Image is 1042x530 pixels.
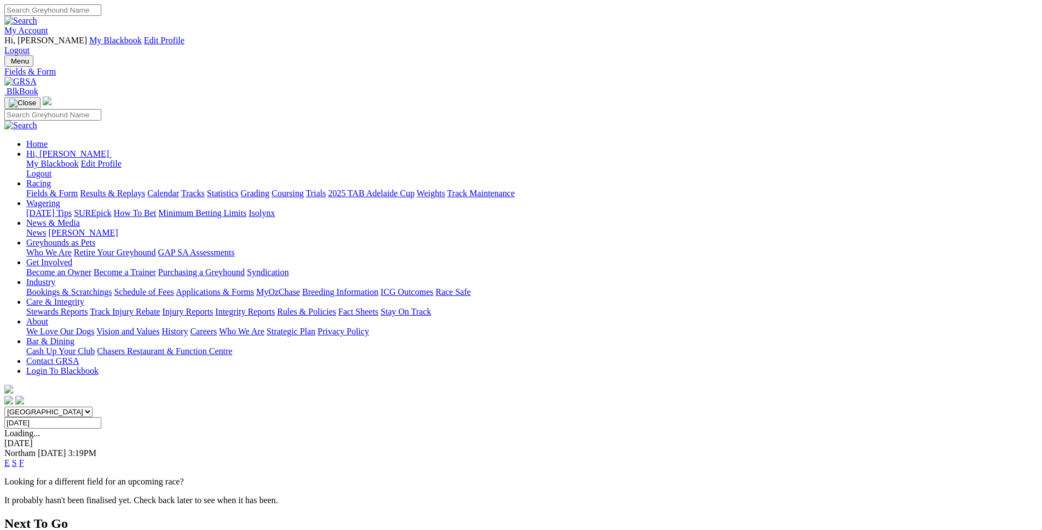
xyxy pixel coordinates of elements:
[15,396,24,404] img: twitter.svg
[26,228,1038,238] div: News & Media
[272,189,304,198] a: Coursing
[26,228,46,237] a: News
[4,121,37,130] img: Search
[74,248,156,257] a: Retire Your Greyhound
[7,87,38,96] span: BlkBook
[247,267,289,277] a: Syndication
[48,228,118,237] a: [PERSON_NAME]
[417,189,445,198] a: Weights
[181,189,205,198] a: Tracks
[26,149,109,158] span: Hi, [PERSON_NAME]
[4,448,36,458] span: Northam
[26,208,72,218] a: [DATE] Tips
[26,248,72,257] a: Who We Are
[158,248,235,257] a: GAP SA Assessments
[4,385,13,394] img: logo-grsa-white.png
[26,287,112,297] a: Bookings & Scratchings
[94,267,156,277] a: Become a Trainer
[26,287,1038,297] div: Industry
[267,327,315,336] a: Strategic Plan
[144,36,185,45] a: Edit Profile
[26,297,84,306] a: Care & Integrity
[26,366,99,375] a: Login To Blackbook
[12,458,17,468] a: S
[26,337,74,346] a: Bar & Dining
[338,307,378,316] a: Fact Sheets
[26,356,79,366] a: Contact GRSA
[447,189,515,198] a: Track Maintenance
[4,45,30,55] a: Logout
[26,208,1038,218] div: Wagering
[26,277,55,287] a: Industry
[4,26,48,35] a: My Account
[4,55,33,67] button: Toggle navigation
[26,238,95,247] a: Greyhounds as Pets
[26,248,1038,258] div: Greyhounds as Pets
[26,149,111,158] a: Hi, [PERSON_NAME]
[302,287,378,297] a: Breeding Information
[306,189,326,198] a: Trials
[114,208,157,218] a: How To Bet
[68,448,96,458] span: 3:19PM
[4,495,278,505] partial: It probably hasn't been finalised yet. Check back later to see when it has been.
[4,429,40,438] span: Loading...
[26,189,1038,198] div: Racing
[4,477,1038,487] p: Looking for a different field for an upcoming race?
[97,346,232,356] a: Chasers Restaurant & Function Centre
[26,346,1038,356] div: Bar & Dining
[4,458,10,468] a: E
[215,307,275,316] a: Integrity Reports
[158,267,245,277] a: Purchasing a Greyhound
[43,96,51,105] img: logo-grsa-white.png
[26,189,78,198] a: Fields & Form
[4,109,101,121] input: Search
[256,287,300,297] a: MyOzChase
[38,448,66,458] span: [DATE]
[328,189,415,198] a: 2025 TAB Adelaide Cup
[4,87,38,96] a: BlkBook
[4,67,1038,77] a: Fields & Form
[26,159,1038,179] div: Hi, [PERSON_NAME]
[80,189,145,198] a: Results & Replays
[249,208,275,218] a: Isolynx
[89,36,142,45] a: My Blackbook
[381,307,431,316] a: Stay On Track
[162,307,213,316] a: Injury Reports
[26,179,51,188] a: Racing
[26,317,48,326] a: About
[4,97,41,109] button: Toggle navigation
[9,99,36,107] img: Close
[435,287,470,297] a: Race Safe
[4,417,101,429] input: Select date
[381,287,433,297] a: ICG Outcomes
[26,327,1038,337] div: About
[318,327,369,336] a: Privacy Policy
[277,307,336,316] a: Rules & Policies
[4,438,1038,448] div: [DATE]
[26,307,88,316] a: Stewards Reports
[11,57,29,65] span: Menu
[4,36,87,45] span: Hi, [PERSON_NAME]
[207,189,239,198] a: Statistics
[26,159,79,168] a: My Blackbook
[26,218,80,227] a: News & Media
[176,287,254,297] a: Applications & Forms
[147,189,179,198] a: Calendar
[219,327,264,336] a: Who We Are
[26,169,51,178] a: Logout
[74,208,111,218] a: SUREpick
[81,159,122,168] a: Edit Profile
[4,77,37,87] img: GRSA
[114,287,174,297] a: Schedule of Fees
[26,139,48,149] a: Home
[4,396,13,404] img: facebook.svg
[26,258,72,267] a: Get Involved
[158,208,246,218] a: Minimum Betting Limits
[4,36,1038,55] div: My Account
[162,327,188,336] a: History
[90,307,160,316] a: Track Injury Rebate
[26,267,91,277] a: Become an Owner
[26,267,1038,277] div: Get Involved
[96,327,159,336] a: Vision and Values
